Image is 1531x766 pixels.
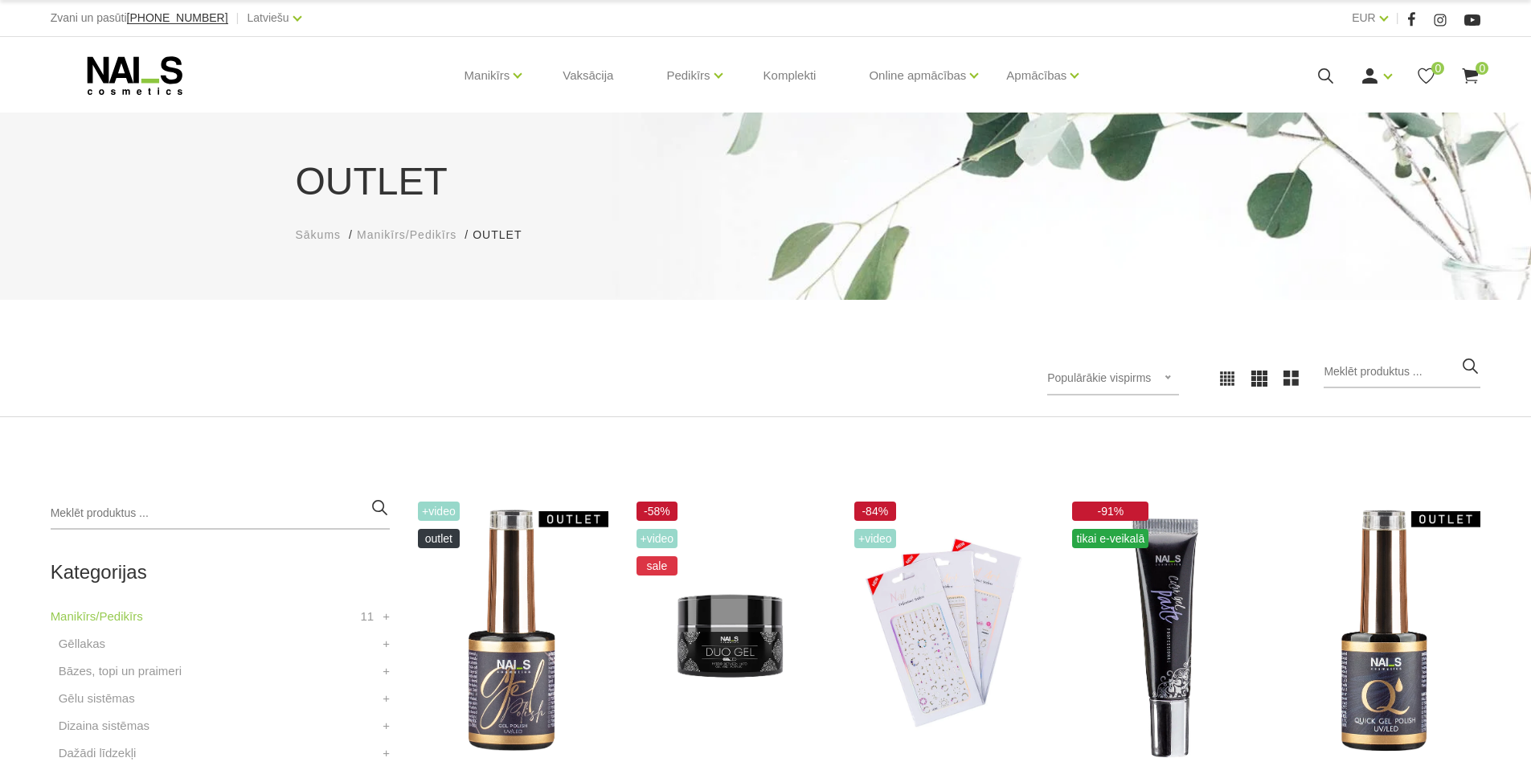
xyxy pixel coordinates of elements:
span: -58% [637,502,678,521]
span: +Video [637,529,678,548]
img: Polim. laiks:DUO GEL Nr. 101, 008, 000, 006, 002, 003, 014, 011, 012, 001, 009, 007, 005, 013, 00... [632,498,826,764]
a: + [383,662,390,681]
a: + [383,743,390,763]
a: + [383,716,390,735]
h1: OUTLET [296,153,1236,211]
a: Vaksācija [550,37,626,114]
div: Zvani un pasūti [51,8,228,28]
span: | [1396,8,1399,28]
span: +Video [418,502,460,521]
a: Dažādi līdzekļi [59,743,137,763]
img: Profesionālās dizaina uzlīmes nagiem... [850,498,1044,764]
h2: Kategorijas [51,562,390,583]
a: Komplekti [751,37,829,114]
a: Bāzes, topi un praimeri [59,662,182,681]
span: -91% [1072,502,1148,521]
span: 11 [360,607,374,626]
a: Manikīrs/Pedikīrs [51,607,143,626]
input: Meklēt produktus ... [1324,356,1480,388]
a: Apmācības [1006,43,1066,108]
input: Meklēt produktus ... [51,498,390,530]
span: OUTLET [418,529,460,548]
a: Gēllakas [59,634,105,653]
span: 0 [1476,62,1488,75]
a: + [383,689,390,708]
img: Ilgnoturīga, intensīvi pigmentēta gēllaka. Viegli klājas, lieliski žūst, nesaraujas, neatkāpjas n... [414,498,608,764]
a: + [383,607,390,626]
a: Latviešu [248,8,289,27]
span: +Video [854,529,896,548]
span: Sākums [296,228,342,241]
span: sale [637,556,678,576]
a: Pedikīrs [666,43,710,108]
img: Daudzfunkcionāla pigmentēta dizaina pasta, ar kuras palīdzību iespējams zīmēt “one stroke” un “žo... [1068,498,1262,764]
a: Online apmācības [869,43,966,108]
span: [PHONE_NUMBER] [127,11,228,24]
li: OUTLET [473,227,538,244]
img: Ātri, ērti un vienkārši!Intensīvi pigmentēta gellaka, kas perfekti klājas arī vienā slānī, tādā v... [1287,498,1480,764]
a: Dizaina sistēmas [59,716,149,735]
a: 0 [1416,66,1436,86]
span: Manikīrs/Pedikīrs [357,228,456,241]
span: 0 [1431,62,1444,75]
a: 0 [1460,66,1480,86]
a: Sākums [296,227,342,244]
span: tikai e-veikalā [1072,529,1148,548]
span: | [236,8,239,28]
a: EUR [1352,8,1376,27]
a: + [383,634,390,653]
a: Manikīrs/Pedikīrs [357,227,456,244]
a: Manikīrs [465,43,510,108]
a: [PHONE_NUMBER] [127,12,228,24]
span: -84% [854,502,896,521]
a: Gēlu sistēmas [59,689,135,708]
span: Populārākie vispirms [1047,371,1151,384]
